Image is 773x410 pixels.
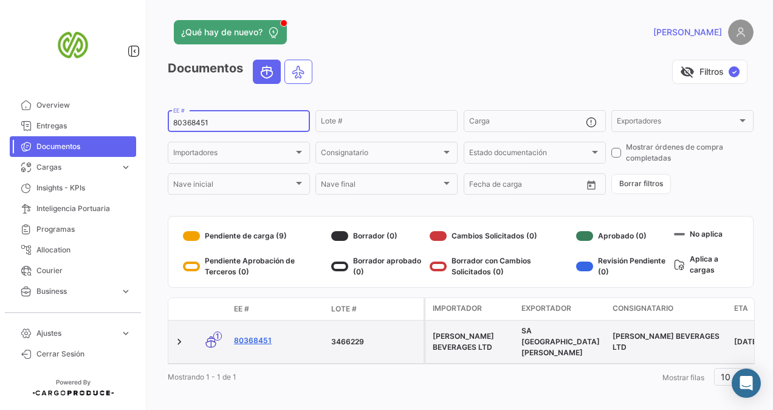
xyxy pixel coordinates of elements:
span: Cerrar Sesión [36,349,131,360]
span: [PERSON_NAME] [653,26,722,38]
span: expand_more [120,286,131,297]
a: Entregas [10,116,136,136]
div: Aplica a cargas [674,251,738,277]
button: Ocean [253,60,280,83]
input: Hasta [500,182,554,190]
button: Air [285,60,312,83]
span: Consignatario [613,303,673,314]
span: Mostrar filas [662,373,704,382]
a: Insights - KPIs [10,178,136,198]
span: Lote # [331,304,357,314]
span: VARUN BEVERAGES LTD [613,332,720,352]
span: Allocation [36,245,131,255]
img: placeholder-user.png [728,19,754,45]
span: Ajustes [36,328,115,339]
datatable-header-cell: Consignatario [608,298,729,320]
span: Estadísticas [36,307,115,318]
span: Exportador [521,303,571,314]
img: san-miguel-logo.png [43,15,103,75]
input: Desde [469,182,491,190]
button: visibility_offFiltros✓ [672,60,747,84]
span: Nave final [321,182,441,190]
a: Overview [10,95,136,116]
span: Insights - KPIs [36,182,131,193]
span: ETA [734,303,748,314]
span: Mostrar órdenes de compra completadas [626,142,754,164]
datatable-header-cell: Exportador [517,298,608,320]
div: Aprobado (0) [576,226,669,246]
div: No aplica [674,226,738,241]
span: Programas [36,224,131,235]
span: Overview [36,100,131,111]
span: Nave inicial [173,182,294,190]
span: Consignatario [321,150,441,159]
datatable-header-cell: Importador [425,298,517,320]
div: [PERSON_NAME] BEVERAGES LTD [433,331,512,353]
div: Revisión Pendiente (0) [576,255,669,277]
span: Business [36,286,115,297]
span: expand_more [120,307,131,318]
div: Borrador con Cambios Solicitados (0) [430,255,571,277]
span: 10 [721,372,730,382]
div: Pendiente de carga (9) [183,226,326,246]
div: Borrador aprobado (0) [331,255,425,277]
div: 3466229 [331,336,419,347]
a: 80368451 [234,335,321,346]
span: Inteligencia Portuaria [36,203,131,214]
span: Cargas [36,162,115,173]
a: Documentos [10,136,136,157]
span: expand_more [120,328,131,339]
span: Entregas [36,120,131,131]
button: Open calendar [582,176,600,194]
a: Expand/Collapse Row [173,336,185,348]
div: Cambios Solicitados (0) [430,226,571,246]
span: Exportadores [617,119,737,127]
span: ✓ [729,66,740,77]
span: 1 [213,332,222,341]
span: expand_more [120,162,131,173]
a: Programas [10,219,136,240]
span: Importadores [173,150,294,159]
button: ¿Qué hay de nuevo? [174,20,287,44]
span: Mostrando 1 - 1 de 1 [168,372,236,381]
span: Documentos [36,141,131,152]
button: Borrar filtros [611,174,671,194]
span: visibility_off [680,64,695,79]
span: Importador [433,303,482,314]
div: Borrador (0) [331,226,425,246]
datatable-header-cell: Modo de Transporte [193,304,229,314]
h3: Documentos [168,60,316,84]
span: Estado documentación [469,150,589,159]
div: Pendiente Aprobación de Terceros (0) [183,255,326,277]
a: Allocation [10,240,136,260]
a: Courier [10,260,136,281]
datatable-header-cell: EE # [229,299,326,319]
a: Inteligencia Portuaria [10,198,136,219]
span: EE # [234,304,249,314]
datatable-header-cell: Lote # [326,299,424,319]
div: SA [GEOGRAPHIC_DATA][PERSON_NAME] [521,325,603,358]
span: ¿Qué hay de nuevo? [181,26,263,38]
span: Courier [36,265,131,276]
div: Abrir Intercom Messenger [732,369,761,398]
